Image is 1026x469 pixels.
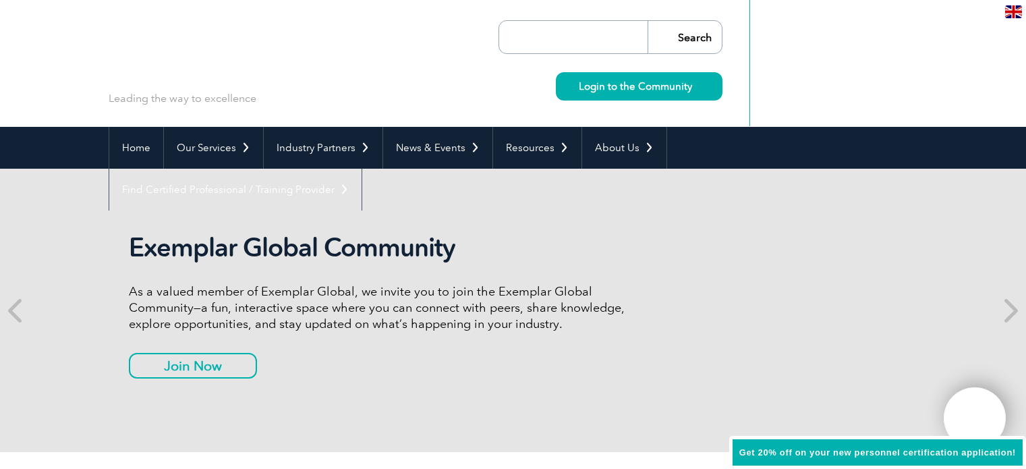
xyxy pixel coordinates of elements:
[739,447,1016,458] span: Get 20% off on your new personnel certification application!
[109,169,362,211] a: Find Certified Professional / Training Provider
[383,127,492,169] a: News & Events
[692,82,700,90] img: svg+xml;nitro-empty-id=MzcwOjIyMw==-1;base64,PHN2ZyB2aWV3Qm94PSIwIDAgMTEgMTEiIHdpZHRoPSIxMSIgaGVp...
[264,127,382,169] a: Industry Partners
[556,72,722,101] a: Login to the Community
[164,127,263,169] a: Our Services
[493,127,581,169] a: Resources
[648,21,722,53] input: Search
[582,127,666,169] a: About Us
[958,402,992,435] img: svg+xml;nitro-empty-id=MTgxNToxMTY=-1;base64,PHN2ZyB2aWV3Qm94PSIwIDAgNDAwIDQwMCIgd2lkdGg9IjQwMCIg...
[1005,5,1022,18] img: en
[109,91,256,106] p: Leading the way to excellence
[129,232,635,263] h2: Exemplar Global Community
[109,127,163,169] a: Home
[129,353,257,379] a: Join Now
[129,283,635,332] p: As a valued member of Exemplar Global, we invite you to join the Exemplar Global Community—a fun,...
